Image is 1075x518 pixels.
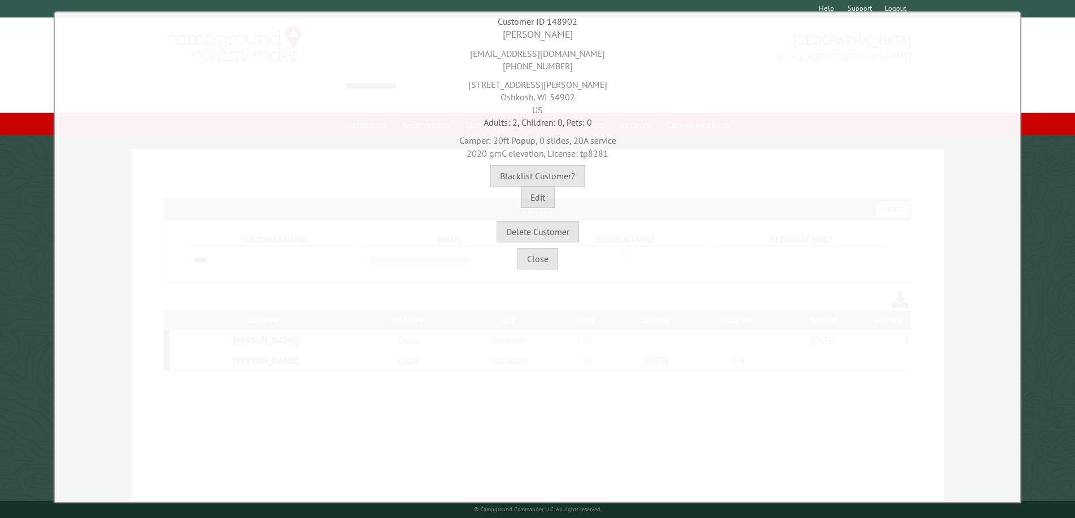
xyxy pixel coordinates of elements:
small: © Campground Commander LLC. All rights reserved. [474,506,602,513]
button: Edit [521,187,555,208]
button: Close [517,248,558,269]
div: [STREET_ADDRESS][PERSON_NAME] Oshkosh, WI 54902 US [58,73,1017,116]
div: [PERSON_NAME] [58,28,1017,42]
div: [EMAIL_ADDRESS][DOMAIN_NAME] [PHONE_NUMBER] [58,42,1017,73]
div: Camper: 20ft Popup, 0 slides, 20A service [58,129,1017,160]
div: Customer ID 148902 [58,15,1017,28]
span: 2020 gmC elevation, License: tp8281 [467,148,608,159]
div: Adults: 2, Children: 0, Pets: 0 [58,116,1017,129]
button: Delete Customer [497,221,579,242]
button: Blacklist Customer? [490,165,585,187]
